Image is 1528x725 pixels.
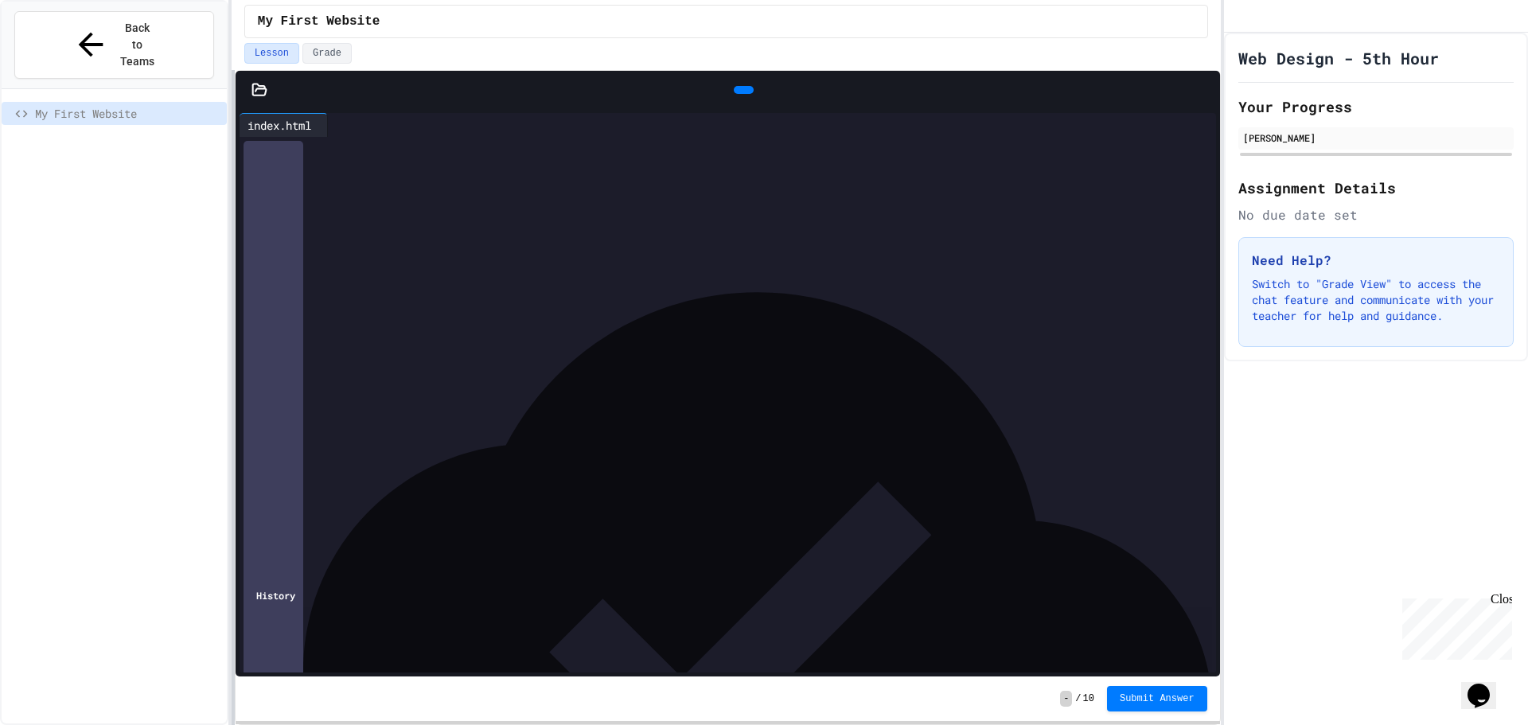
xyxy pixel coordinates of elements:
[119,20,156,70] span: Back to Teams
[35,105,220,122] span: My First Website
[258,12,380,31] span: My First Website
[1396,592,1512,660] iframe: chat widget
[14,11,214,79] button: Back to Teams
[1238,205,1514,224] div: No due date set
[1238,47,1439,69] h1: Web Design - 5th Hour
[244,43,299,64] button: Lesson
[1252,276,1500,324] p: Switch to "Grade View" to access the chat feature and communicate with your teacher for help and ...
[1461,661,1512,709] iframe: chat widget
[302,43,352,64] button: Grade
[1252,251,1500,270] h3: Need Help?
[1243,131,1509,145] div: [PERSON_NAME]
[1238,95,1514,118] h2: Your Progress
[6,6,110,101] div: Chat with us now!Close
[1238,177,1514,199] h2: Assignment Details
